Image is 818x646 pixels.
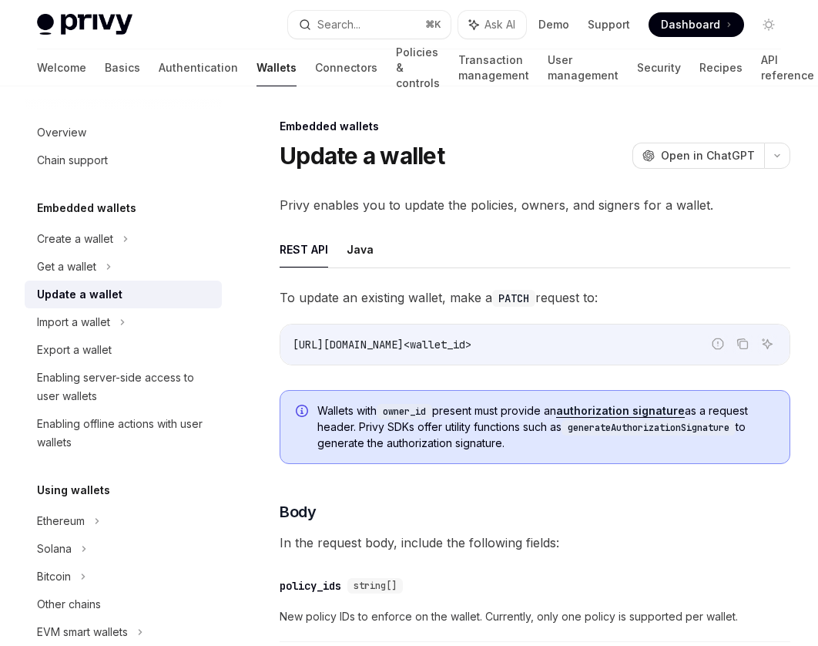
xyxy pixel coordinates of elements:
[396,49,440,86] a: Policies & controls
[562,420,736,436] code: generateAuthorizationSignature
[661,17,720,32] span: Dashboard
[25,146,222,174] a: Chain support
[37,512,85,530] div: Ethereum
[699,49,743,86] a: Recipes
[280,194,790,216] span: Privy enables you to update the policies, owners, and signers for a wallet.
[37,313,110,331] div: Import a wallet
[25,281,222,308] a: Update a wallet
[280,607,790,626] span: New policy IDs to enforce on the wallet. Currently, only one policy is supported per wallet.
[37,341,112,359] div: Export a wallet
[733,334,753,354] button: Copy the contents from the code block
[317,15,360,34] div: Search...
[37,49,86,86] a: Welcome
[280,532,790,553] span: In the request body, include the following fields:
[280,501,316,523] span: Body
[492,290,535,307] code: PATCH
[37,415,213,452] div: Enabling offline actions with user wallets
[37,230,113,248] div: Create a wallet
[296,405,311,420] svg: Info
[538,17,569,32] a: Demo
[25,410,222,456] a: Enabling offline actions with user wallets
[25,336,222,364] a: Export a wallet
[37,151,108,170] div: Chain support
[484,17,515,32] span: Ask AI
[280,231,328,267] button: REST API
[37,14,132,35] img: light logo
[256,49,297,86] a: Wallets
[757,334,777,354] button: Ask AI
[25,119,222,146] a: Overview
[37,285,122,304] div: Update a wallet
[37,257,96,276] div: Get a wallet
[159,49,238,86] a: Authentication
[317,403,774,451] span: Wallets with present must provide an as a request header. Privy SDKs offer utility functions such...
[37,368,213,405] div: Enabling server-side access to user wallets
[458,49,529,86] a: Transaction management
[761,49,814,86] a: API reference
[25,364,222,410] a: Enabling server-side access to user wallets
[458,11,526,39] button: Ask AI
[588,17,630,32] a: Support
[37,199,136,217] h5: Embedded wallets
[354,580,397,592] span: string[]
[25,590,222,618] a: Other chains
[649,12,744,37] a: Dashboard
[280,119,790,134] div: Embedded wallets
[315,49,377,86] a: Connectors
[37,595,101,614] div: Other chains
[37,540,72,558] div: Solana
[661,148,755,163] span: Open in ChatGPT
[37,123,86,142] div: Overview
[556,404,685,418] a: authorization signature
[288,11,451,39] button: Search...⌘K
[37,623,128,641] div: EVM smart wallets
[37,481,110,500] h5: Using wallets
[425,19,441,31] span: ⌘ K
[105,49,140,86] a: Basics
[347,231,374,267] button: Java
[280,578,341,594] div: policy_ids
[280,287,790,308] span: To update an existing wallet, make a request to:
[632,143,764,169] button: Open in ChatGPT
[293,338,471,352] span: [URL][DOMAIN_NAME]<wallet_id>
[756,12,781,37] button: Toggle dark mode
[548,49,619,86] a: User management
[37,567,71,586] div: Bitcoin
[708,334,728,354] button: Report incorrect code
[280,142,444,170] h1: Update a wallet
[377,404,432,419] code: owner_id
[637,49,681,86] a: Security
